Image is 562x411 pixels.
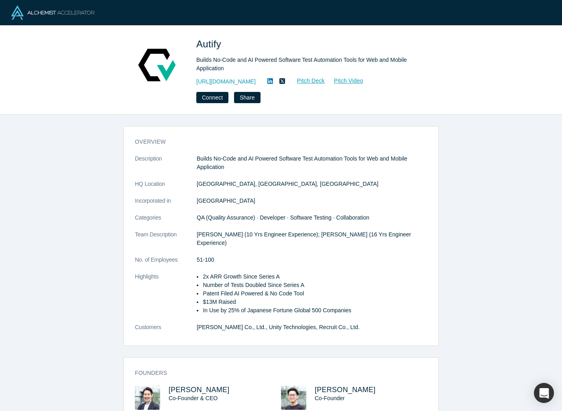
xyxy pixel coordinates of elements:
[135,323,197,340] dt: Customers
[135,386,160,410] img: Ryo Chikazawa's Profile Image
[135,369,416,377] h3: Founders
[325,76,364,85] a: Pitch Video
[203,289,427,298] li: Patent Filed AI Powered & No Code Tool
[197,323,427,332] dd: [PERSON_NAME] Co., Ltd., Unity Technologies, Recruit Co., Ltd.
[135,214,197,230] dt: Categories
[203,273,427,281] li: 2x ARR Growth Since Series A
[196,92,228,103] button: Connect
[203,306,427,315] li: In Use by 25% of Japanese Fortune Global 500 Companies
[281,386,306,410] img: Sam Yamashita's Profile Image
[196,56,421,73] div: Builds No-Code and AI Powered Software Test Automation Tools for Web and Mobile Application
[135,180,197,197] dt: HQ Location
[135,155,197,180] dt: Description
[197,256,427,264] dd: 51-100
[129,37,185,93] img: Autify's Logo
[203,281,427,289] li: Number of Tests Doubled Since Series A
[169,395,218,401] span: Co-Founder & CEO
[315,386,376,394] a: [PERSON_NAME]
[315,395,345,401] span: Co-Founder
[197,197,427,205] dd: [GEOGRAPHIC_DATA]
[135,273,197,323] dt: Highlights
[196,77,256,86] a: [URL][DOMAIN_NAME]
[197,230,427,247] p: [PERSON_NAME] (10 Yrs Engineer Experience); [PERSON_NAME] (16 Yrs Engineer Experience)
[11,6,94,20] img: Alchemist Logo
[203,298,427,306] li: $13M Raised
[135,138,416,146] h3: overview
[288,76,325,85] a: Pitch Deck
[234,92,260,103] button: Share
[135,256,197,273] dt: No. of Employees
[135,230,197,256] dt: Team Description
[197,155,427,171] p: Builds No-Code and AI Powered Software Test Automation Tools for Web and Mobile Application
[169,386,230,394] a: [PERSON_NAME]
[197,214,369,221] span: QA (Quality Assurance) · Developer · Software Testing · Collaboration
[197,180,427,188] dd: [GEOGRAPHIC_DATA], [GEOGRAPHIC_DATA], [GEOGRAPHIC_DATA]
[196,39,224,49] span: Autify
[135,197,197,214] dt: Incorporated in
